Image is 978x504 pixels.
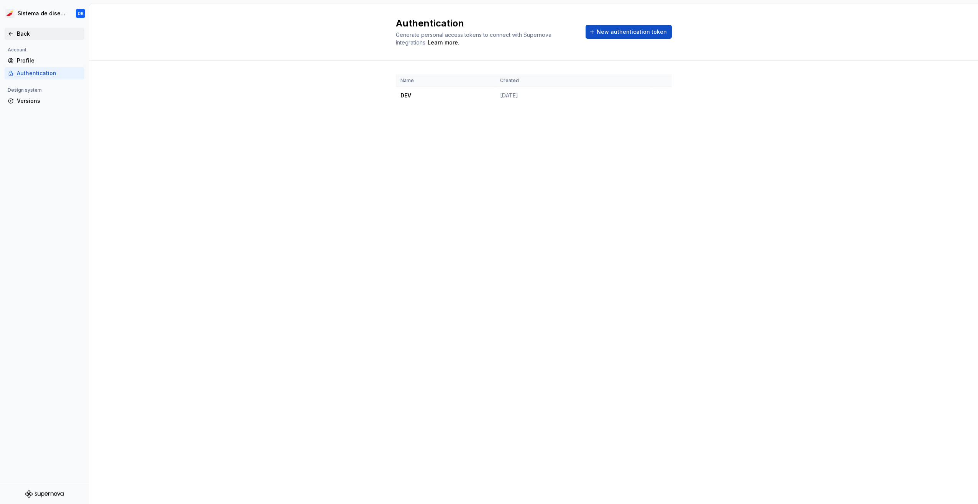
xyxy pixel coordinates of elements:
[597,28,667,36] span: New authentication token
[396,31,553,46] span: Generate personal access tokens to connect with Supernova integrations.
[5,95,84,107] a: Versions
[17,69,81,77] div: Authentication
[496,74,652,87] th: Created
[428,39,458,46] a: Learn more
[396,87,496,104] td: DEV
[17,30,81,38] div: Back
[396,17,576,30] h2: Authentication
[5,54,84,67] a: Profile
[78,10,84,16] div: DR
[396,74,496,87] th: Name
[586,25,672,39] button: New authentication token
[496,87,652,104] td: [DATE]
[5,28,84,40] a: Back
[17,97,81,105] div: Versions
[427,40,459,46] span: .
[25,490,64,498] svg: Supernova Logo
[17,57,81,64] div: Profile
[5,9,15,18] img: 55604660-494d-44a9-beb2-692398e9940a.png
[2,5,87,22] button: Sistema de diseño IberiaDR
[5,86,45,95] div: Design system
[5,67,84,79] a: Authentication
[5,45,30,54] div: Account
[18,10,67,17] div: Sistema de diseño Iberia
